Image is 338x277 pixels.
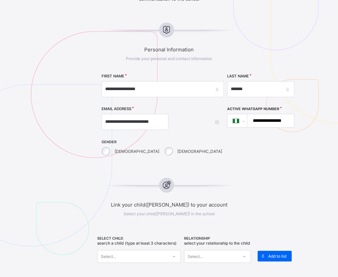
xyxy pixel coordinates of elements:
span: Search a child (type at least 3 characters) [97,241,177,246]
label: Active WhatsApp Number [227,107,279,111]
span: GENDER [102,140,224,144]
label: FIRST NAME [102,74,124,78]
span: Link your child([PERSON_NAME]) to your account [84,202,253,208]
label: [DEMOGRAPHIC_DATA] [177,149,222,154]
div: Select... [188,250,203,263]
label: [DEMOGRAPHIC_DATA] [115,149,159,154]
span: RELATIONSHIP [184,236,251,241]
span: Add to list [268,254,287,259]
span: Select your relationship to the child [184,241,250,246]
span: SELECT CHILD [97,236,181,241]
label: LAST NAME [227,74,249,78]
span: Personal Information [84,46,253,53]
label: EMAIL ADDRESS [102,106,131,111]
div: Select... [101,250,116,263]
span: Select your child([PERSON_NAME]) in the school [124,211,215,216]
span: Provide your personal and contact information [126,56,212,61]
